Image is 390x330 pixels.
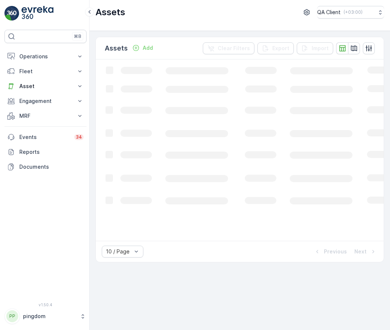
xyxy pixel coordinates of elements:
[312,45,329,52] p: Import
[4,308,87,324] button: PPpingdom
[19,82,72,90] p: Asset
[344,9,363,15] p: ( +03:00 )
[4,130,87,145] a: Events34
[272,45,289,52] p: Export
[19,112,72,120] p: MRF
[76,134,82,140] p: 34
[324,248,347,255] p: Previous
[129,43,156,52] button: Add
[218,45,250,52] p: Clear Filters
[4,302,87,307] span: v 1.50.4
[354,248,367,255] p: Next
[19,163,84,171] p: Documents
[19,133,70,141] p: Events
[95,6,125,18] p: Assets
[203,42,254,54] button: Clear Filters
[22,6,53,21] img: logo_light-DOdMpM7g.png
[354,247,378,256] button: Next
[19,97,72,105] p: Engagement
[4,145,87,159] a: Reports
[257,42,294,54] button: Export
[143,44,153,52] p: Add
[4,64,87,79] button: Fleet
[105,43,128,54] p: Assets
[313,247,348,256] button: Previous
[297,42,333,54] button: Import
[4,94,87,109] button: Engagement
[4,79,87,94] button: Asset
[19,148,84,156] p: Reports
[19,53,72,60] p: Operations
[317,6,384,19] button: QA Client(+03:00)
[19,68,72,75] p: Fleet
[74,33,81,39] p: ⌘B
[23,313,76,320] p: pingdom
[6,310,18,322] div: PP
[4,109,87,123] button: MRF
[4,6,19,21] img: logo
[317,9,341,16] p: QA Client
[4,159,87,174] a: Documents
[4,49,87,64] button: Operations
